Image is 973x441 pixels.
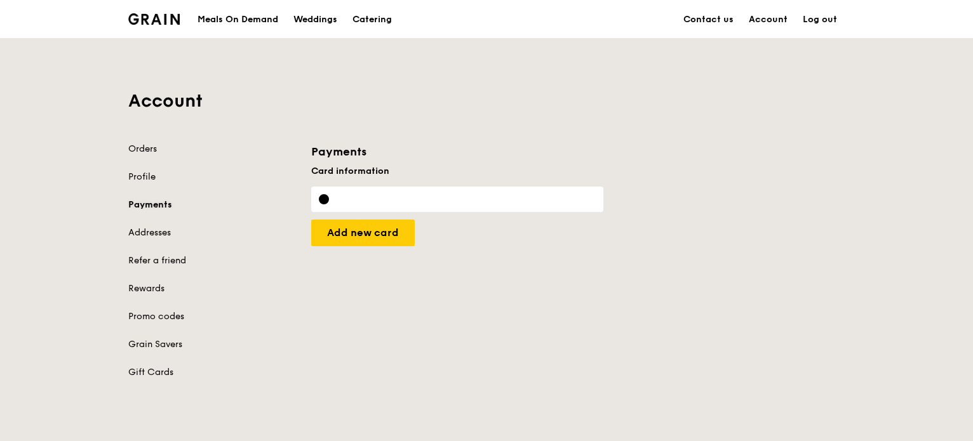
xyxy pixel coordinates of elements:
[198,1,278,39] div: Meals On Demand
[293,1,337,39] div: Weddings
[339,194,596,204] iframe: Secure card payment input frame
[795,1,845,39] a: Log out
[286,1,345,39] a: Weddings
[128,199,296,211] a: Payments
[128,227,296,239] a: Addresses
[128,254,296,267] a: Refer a friend
[128,13,180,25] img: Grain
[311,166,603,176] div: Card information
[128,89,845,112] h1: Account
[128,143,296,155] a: Orders
[128,282,296,295] a: Rewards
[345,1,399,39] a: Catering
[128,171,296,183] a: Profile
[311,220,415,246] input: Add new card
[741,1,795,39] a: Account
[128,366,296,379] a: Gift Cards
[128,310,296,323] a: Promo codes
[311,143,603,161] h3: Payments
[128,338,296,351] a: Grain Savers
[352,1,392,39] div: Catering
[676,1,741,39] a: Contact us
